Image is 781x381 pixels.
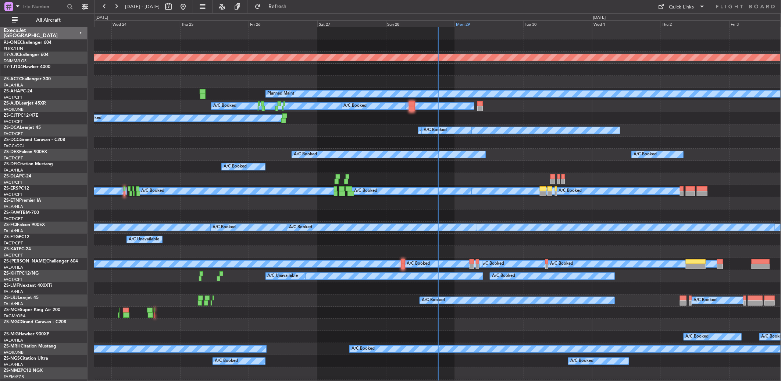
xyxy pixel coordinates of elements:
[4,53,17,57] span: T7-AJI
[655,1,709,13] button: Quick Links
[592,20,661,27] div: Wed 1
[4,356,20,361] span: ZS-NGS
[559,186,582,197] div: A/C Booked
[492,271,515,282] div: A/C Booked
[4,46,23,52] a: FLKK/LUN
[4,296,39,300] a: ZS-LRJLearjet 45
[4,53,49,57] a: T7-AJIChallenger 604
[4,58,26,64] a: DNMM/LOS
[4,113,38,118] a: ZS-CJTPC12/47E
[4,344,56,349] a: ZS-MRHCitation Mustang
[111,20,180,27] div: Wed 24
[4,150,47,154] a: ZS-DEXFalcon 900EX
[4,216,23,222] a: FACT/CPT
[22,1,65,12] input: Trip Number
[4,95,23,100] a: FACT/CPT
[4,338,23,343] a: FALA/HLA
[354,186,377,197] div: A/C Booked
[4,113,18,118] span: ZS-CJT
[4,344,21,349] span: ZS-MRH
[4,186,18,191] span: ZS-ERS
[424,125,447,136] div: A/C Booked
[420,125,443,136] div: A/C Booked
[4,82,23,88] a: FALA/HLA
[4,89,32,94] a: ZS-AHAPC-24
[4,40,20,45] span: 9J-ONE
[129,234,159,245] div: A/C Unavailable
[4,228,23,234] a: FALA/HLA
[4,101,46,106] a: ZS-AJDLearjet 45XR
[454,20,523,27] div: Mon 29
[4,126,41,130] a: ZS-DCALearjet 45
[386,20,455,27] div: Sun 28
[593,15,606,21] div: [DATE]
[4,162,17,166] span: ZS-DFI
[4,77,51,81] a: ZS-ACTChallenger 300
[4,143,24,149] a: FAGC/GCJ
[4,296,18,300] span: ZS-LRJ
[4,332,19,336] span: ZS-MIG
[4,289,23,294] a: FALA/HLA
[4,180,23,185] a: FACT/CPT
[4,211,20,215] span: ZS-FAW
[550,258,573,269] div: A/C Booked
[4,368,21,373] span: ZS-NMZ
[213,222,236,233] div: A/C Booked
[141,186,164,197] div: A/C Booked
[523,20,592,27] div: Tue 30
[407,258,430,269] div: A/C Booked
[570,356,593,367] div: A/C Booked
[4,271,19,276] span: ZS-KHT
[4,107,24,112] a: FAOR/JNB
[4,174,19,179] span: ZS-DLA
[4,223,17,227] span: ZS-FCI
[4,240,23,246] a: FACT/CPT
[4,320,66,324] a: ZS-MGCGrand Caravan - C208
[4,313,26,319] a: FAGM/QRA
[4,40,51,45] a: 9J-ONEChallenger 604
[4,271,39,276] a: ZS-KHTPC12/NG
[4,198,41,203] a: ZS-ETNPremier IA
[661,20,730,27] div: Thu 2
[215,356,238,367] div: A/C Booked
[180,20,249,27] div: Thu 25
[4,259,78,264] a: ZS-[PERSON_NAME]Challenger 604
[4,253,23,258] a: FACT/CPT
[686,331,709,342] div: A/C Booked
[4,186,29,191] a: ZS-ERSPC12
[4,308,60,312] a: ZS-MCESuper King Air 200
[4,198,19,203] span: ZS-ETN
[4,211,39,215] a: ZS-FAWTBM-700
[4,308,20,312] span: ZS-MCE
[4,192,23,197] a: FACT/CPT
[19,18,78,23] span: All Aircraft
[8,14,80,26] button: All Aircraft
[4,167,23,173] a: FALA/HLA
[4,362,23,367] a: FALA/HLA
[4,235,19,239] span: ZS-FTG
[4,223,45,227] a: ZS-FCIFalcon 900EX
[4,101,19,106] span: ZS-AJD
[4,150,19,154] span: ZS-DEX
[4,126,20,130] span: ZS-DCA
[4,332,49,336] a: ZS-MIGHawker 900XP
[4,89,20,94] span: ZS-AHA
[317,20,386,27] div: Sat 27
[4,368,43,373] a: ZS-NMZPC12 NGX
[4,277,23,282] a: FACT/CPT
[4,65,23,69] span: T7-TJ104
[268,88,295,99] div: Planned Maint
[4,301,23,307] a: FALA/HLA
[125,3,160,10] span: [DATE] - [DATE]
[4,265,23,270] a: FALA/HLA
[634,149,657,160] div: A/C Booked
[4,65,50,69] a: T7-TJ104Hawker 4000
[4,174,31,179] a: ZS-DLAPC-24
[352,343,375,354] div: A/C Booked
[4,119,23,124] a: FACT/CPT
[4,162,53,166] a: ZS-DFICitation Mustang
[344,100,367,112] div: A/C Booked
[4,204,23,209] a: FALA/HLA
[251,1,295,13] button: Refresh
[4,131,23,137] a: FACT/CPT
